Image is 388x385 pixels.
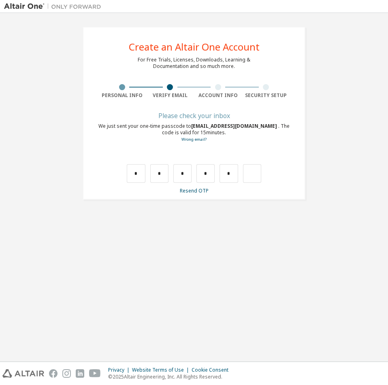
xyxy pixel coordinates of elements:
div: Please check your inbox [98,113,290,118]
div: Privacy [108,367,132,373]
div: Personal Info [98,92,146,99]
div: Security Setup [242,92,290,99]
img: altair_logo.svg [2,369,44,378]
img: Altair One [4,2,105,11]
p: © 2025 Altair Engineering, Inc. All Rights Reserved. [108,373,233,380]
img: instagram.svg [62,369,71,378]
div: Verify Email [146,92,194,99]
img: linkedin.svg [76,369,84,378]
a: Go back to the registration form [181,137,207,142]
img: youtube.svg [89,369,101,378]
div: Cookie Consent [192,367,233,373]
a: Resend OTP [180,187,209,194]
div: Website Terms of Use [132,367,192,373]
span: [EMAIL_ADDRESS][DOMAIN_NAME] [191,123,278,129]
div: Create an Altair One Account [129,42,260,52]
img: facebook.svg [49,369,58,378]
div: We just sent your one-time passcode to . The code is valid for 15 minutes. [98,123,290,143]
div: Account Info [194,92,242,99]
div: For Free Trials, Licenses, Downloads, Learning & Documentation and so much more. [138,57,250,70]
